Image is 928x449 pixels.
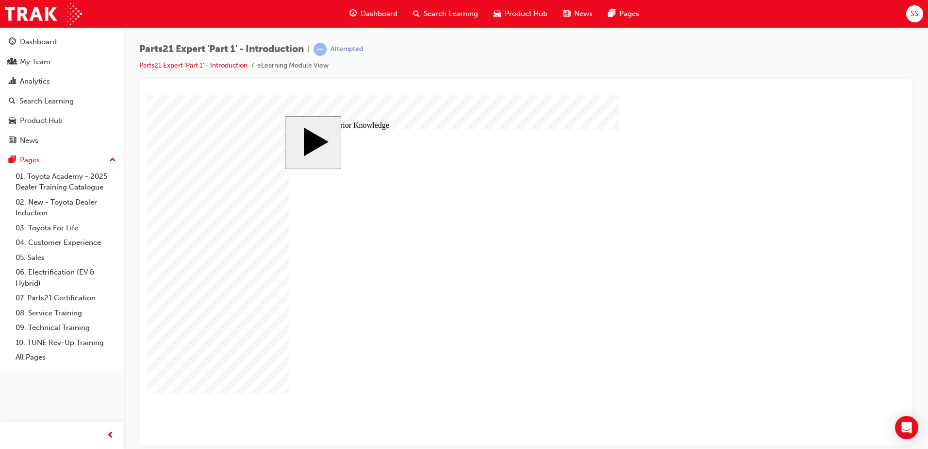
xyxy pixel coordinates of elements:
[331,45,363,54] div: Attempted
[19,96,74,107] div: Search Learning
[12,320,120,335] a: 09. Technical Training
[600,4,647,24] a: pages-iconPages
[555,4,600,24] a: news-iconNews
[12,235,120,250] a: 04. Customer Experience
[4,31,120,151] button: DashboardMy TeamAnalyticsSearch LearningProduct HubNews
[9,117,16,125] span: car-icon
[4,151,120,169] button: Pages
[9,77,16,86] span: chart-icon
[12,335,120,350] a: 10. TUNE Rev-Up Training
[20,56,50,68] div: My Team
[342,4,405,24] a: guage-iconDashboard
[20,76,50,87] div: Analytics
[619,8,639,19] span: Pages
[4,112,120,130] a: Product Hub
[107,430,114,442] span: prev-icon
[608,8,615,20] span: pages-icon
[138,21,620,330] div: Series_2: Cluster_1 Start Course
[139,61,248,69] a: Parts21 Expert 'Part 1' - Introduction
[257,60,329,71] li: eLearning Module View
[314,43,327,56] span: learningRecordVerb_ATTEMPT-icon
[424,8,478,19] span: Search Learning
[20,115,63,126] div: Product Hub
[138,21,194,74] button: Start
[9,38,16,47] span: guage-icon
[12,265,120,291] a: 06. Electrification (EV & Hybrid)
[20,155,40,166] div: Pages
[405,4,486,24] a: search-iconSearch Learning
[12,169,120,195] a: 01. Toyota Academy - 2025 Dealer Training Catalogue
[505,8,547,19] span: Product Hub
[895,416,918,439] div: Open Intercom Messenger
[9,97,16,106] span: search-icon
[349,8,357,20] span: guage-icon
[12,250,120,265] a: 05. Sales
[9,58,16,67] span: people-icon
[12,306,120,321] a: 08. Service Training
[308,44,310,55] span: |
[4,92,120,110] a: Search Learning
[361,8,398,19] span: Dashboard
[9,137,16,145] span: news-icon
[4,33,120,51] a: Dashboard
[4,53,120,71] a: My Team
[12,221,120,236] a: 03. Toyota For Life
[574,8,593,19] span: News
[911,8,918,19] span: SS
[12,350,120,365] a: All Pages
[109,154,116,167] span: up-icon
[4,72,120,90] a: Analytics
[494,8,501,20] span: car-icon
[906,5,923,22] button: SS
[4,132,120,150] a: News
[413,8,420,20] span: search-icon
[12,291,120,306] a: 07. Parts21 Certification
[12,195,120,221] a: 02. New - Toyota Dealer Induction
[20,36,57,48] div: Dashboard
[9,156,16,165] span: pages-icon
[139,44,304,55] span: Parts21 Expert 'Part 1' - Introduction
[5,3,82,25] img: Trak
[20,135,38,146] div: News
[563,8,570,20] span: news-icon
[486,4,555,24] a: car-iconProduct Hub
